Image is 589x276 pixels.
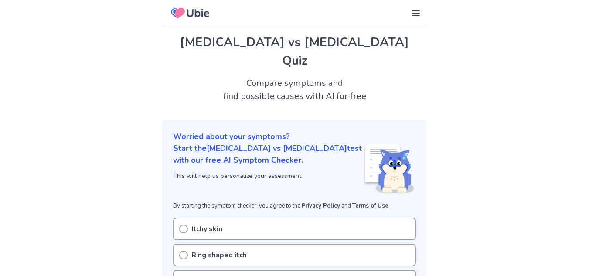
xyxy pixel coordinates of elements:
[191,224,222,234] p: Itchy skin
[352,202,388,210] a: Terms of Use
[163,77,426,103] h2: Compare symptoms and find possible causes with AI for free
[302,202,340,210] a: Privacy Policy
[173,171,364,181] p: This will help us personalize your assessment.
[364,144,414,193] img: Shiba
[173,202,416,211] p: By starting the symptom checker, you agree to the and
[173,143,364,166] p: Start the [MEDICAL_DATA] vs [MEDICAL_DATA] test with our free AI Symptom Checker.
[173,33,416,70] h1: [MEDICAL_DATA] vs [MEDICAL_DATA] Quiz
[173,131,416,143] p: Worried about your symptoms?
[191,250,247,260] p: Ring shaped itch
